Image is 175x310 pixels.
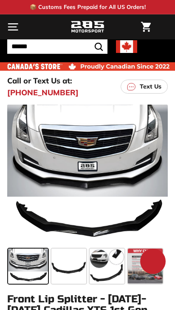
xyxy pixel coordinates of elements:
[138,249,168,276] inbox-online-store-chat: Shopify online store chat
[7,75,72,86] p: Call or Text Us at:
[71,20,104,34] img: Logo_285_Motorsport_areodynamics_components
[7,87,79,98] a: [PHONE_NUMBER]
[30,3,146,11] p: 📦 Customs Fees Prepaid for All US Orders!
[137,15,155,39] a: Cart
[140,82,161,91] p: Text Us
[121,80,168,94] a: Text Us
[7,39,107,54] input: Search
